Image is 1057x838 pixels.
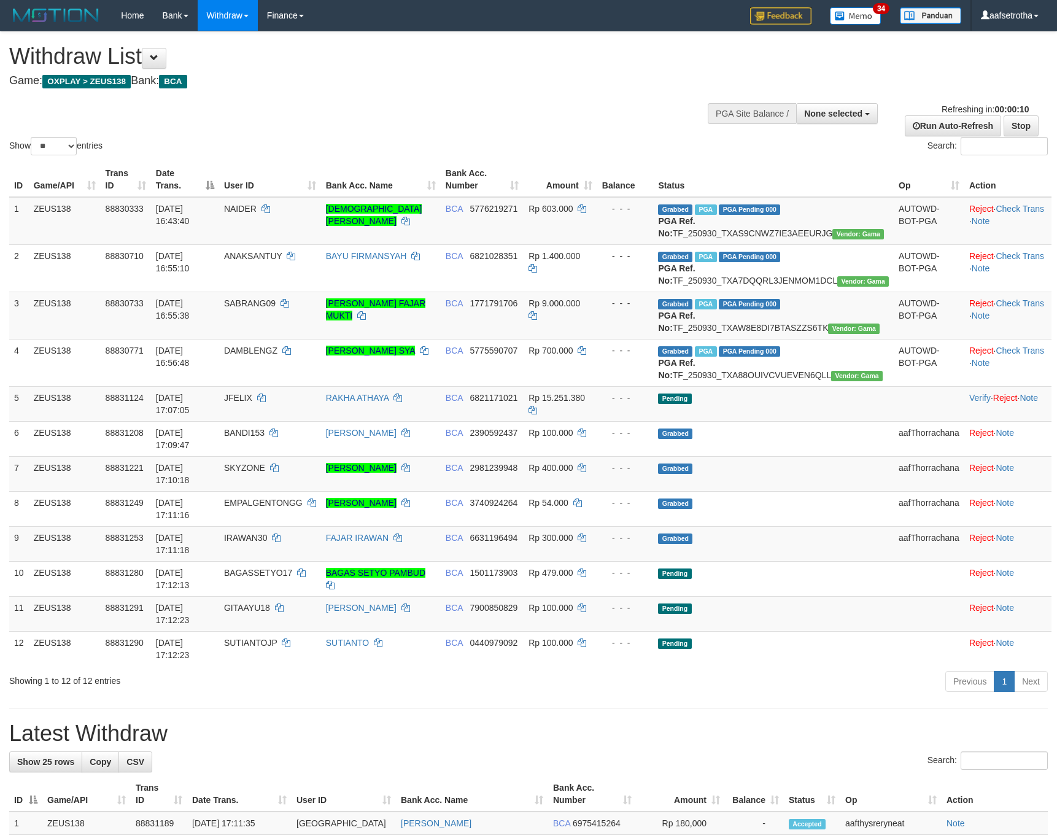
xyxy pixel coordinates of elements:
img: Feedback.jpg [750,7,811,25]
th: Trans ID: activate to sort column ascending [101,162,151,197]
span: Copy 6631196494 to clipboard [470,533,518,543]
td: · · [964,386,1051,421]
div: - - - [602,250,649,262]
a: [PERSON_NAME] [401,818,471,828]
td: 11 [9,596,29,631]
span: Copy 0440979092 to clipboard [470,638,518,648]
span: 34 [873,3,889,14]
span: Rp 400.000 [528,463,573,473]
span: SABRANG09 [224,298,276,308]
span: BCA [553,818,570,828]
td: 7 [9,456,29,491]
td: · [964,526,1051,561]
span: [DATE] 17:10:18 [156,463,190,485]
span: BCA [446,204,463,214]
td: ZEUS138 [29,596,101,631]
a: Show 25 rows [9,751,82,772]
span: Copy 5776219271 to clipboard [470,204,518,214]
a: SUTIANTO [326,638,370,648]
th: Game/API: activate to sort column ascending [42,777,131,812]
span: [DATE] 17:12:23 [156,638,190,660]
a: Reject [969,603,994,613]
td: AUTOWD-BOT-PGA [894,244,964,292]
a: Reject [969,533,994,543]
span: Copy 6821171021 to clipboard [470,393,518,403]
span: [DATE] 17:12:23 [156,603,190,625]
span: Rp 100.000 [528,603,573,613]
span: Rp 15.251.380 [528,393,585,403]
td: Rp 180,000 [637,812,725,835]
td: ZEUS138 [29,244,101,292]
td: ZEUS138 [29,491,101,526]
span: Grabbed [658,499,692,509]
a: Note [996,498,1014,508]
td: TF_250930_TXA88OUIVCVUEVEN6QLL [653,339,894,386]
a: CSV [118,751,152,772]
input: Search: [961,137,1048,155]
th: Op: activate to sort column ascending [894,162,964,197]
div: - - - [602,497,649,509]
th: Status [653,162,894,197]
a: [PERSON_NAME] FAJAR MUKTI [326,298,426,320]
span: GITAAYU18 [224,603,270,613]
span: Copy 1501173903 to clipboard [470,568,518,578]
a: Check Trans [996,298,1044,308]
span: Copy [90,757,111,767]
span: Marked by aafsolysreylen [695,252,716,262]
span: Refreshing in: [942,104,1029,114]
td: ZEUS138 [29,456,101,491]
td: AUTOWD-BOT-PGA [894,339,964,386]
a: 1 [994,671,1015,692]
div: - - - [602,203,649,215]
th: User ID: activate to sort column ascending [292,777,396,812]
span: Copy 2981239948 to clipboard [470,463,518,473]
td: aafThorrachana [894,456,964,491]
span: 88830771 [106,346,144,355]
td: · · [964,339,1051,386]
div: Showing 1 to 12 of 12 entries [9,670,432,687]
span: Grabbed [658,299,692,309]
span: 88831253 [106,533,144,543]
a: Check Trans [996,204,1044,214]
td: - [725,812,784,835]
input: Search: [961,751,1048,770]
button: None selected [796,103,878,124]
span: [DATE] 17:11:16 [156,498,190,520]
td: ZEUS138 [29,421,101,456]
div: - - - [602,532,649,544]
span: BCA [446,568,463,578]
span: [DATE] 17:07:05 [156,393,190,415]
a: Verify [969,393,991,403]
span: ANAKSANTUY [224,251,282,261]
span: Rp 603.000 [528,204,573,214]
b: PGA Ref. No: [658,216,695,238]
span: Grabbed [658,346,692,357]
a: Note [996,568,1014,578]
td: · [964,421,1051,456]
span: Marked by aafsolysreylen [695,299,716,309]
td: aafThorrachana [894,421,964,456]
span: BAGASSETYO17 [224,568,292,578]
span: [DATE] 17:12:13 [156,568,190,590]
span: DAMBLENGZ [224,346,277,355]
a: [PERSON_NAME] [326,603,397,613]
strong: 00:00:10 [994,104,1029,114]
h1: Latest Withdraw [9,721,1048,746]
a: Reject [969,428,994,438]
th: Bank Acc. Number: activate to sort column ascending [441,162,524,197]
span: OXPLAY > ZEUS138 [42,75,131,88]
span: Marked by aafsolysreylen [695,204,716,215]
span: Vendor URL: https://trx31.1velocity.biz [837,276,889,287]
div: - - - [602,392,649,404]
a: Stop [1004,115,1039,136]
a: Check Trans [996,251,1044,261]
span: 88831221 [106,463,144,473]
span: JFELIX [224,393,252,403]
div: - - - [602,637,649,649]
td: ZEUS138 [29,386,101,421]
a: [PERSON_NAME] SYA [326,346,415,355]
span: 88831124 [106,393,144,403]
td: AUTOWD-BOT-PGA [894,292,964,339]
span: BCA [446,638,463,648]
th: Amount: activate to sort column ascending [524,162,597,197]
